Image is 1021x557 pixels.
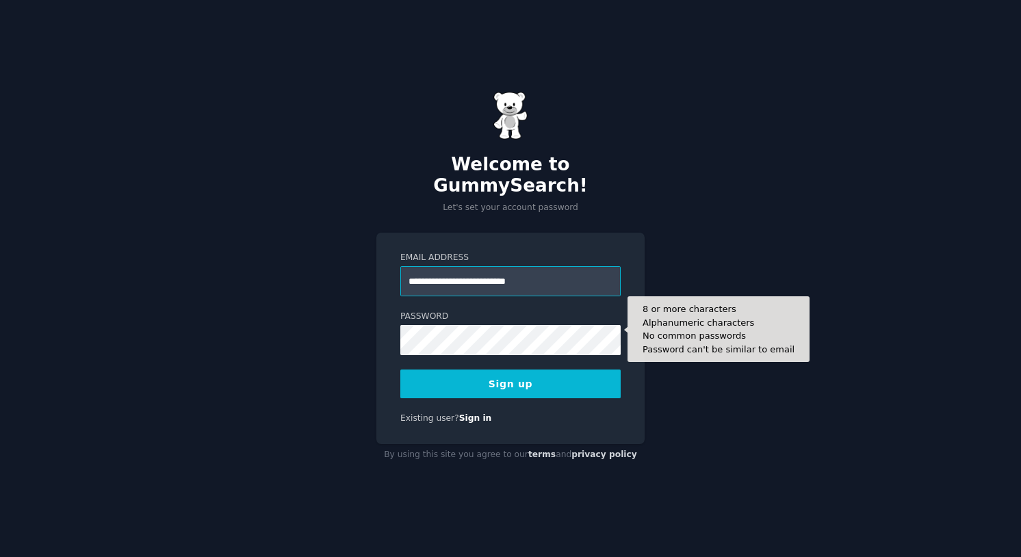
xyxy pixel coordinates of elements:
[400,311,621,323] label: Password
[400,370,621,398] button: Sign up
[376,154,645,197] h2: Welcome to GummySearch!
[376,444,645,466] div: By using this site you agree to our and
[376,202,645,214] p: Let's set your account password
[528,450,556,459] a: terms
[400,413,459,423] span: Existing user?
[400,252,621,264] label: Email Address
[493,92,528,140] img: Gummy Bear
[459,413,492,423] a: Sign in
[571,450,637,459] a: privacy policy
